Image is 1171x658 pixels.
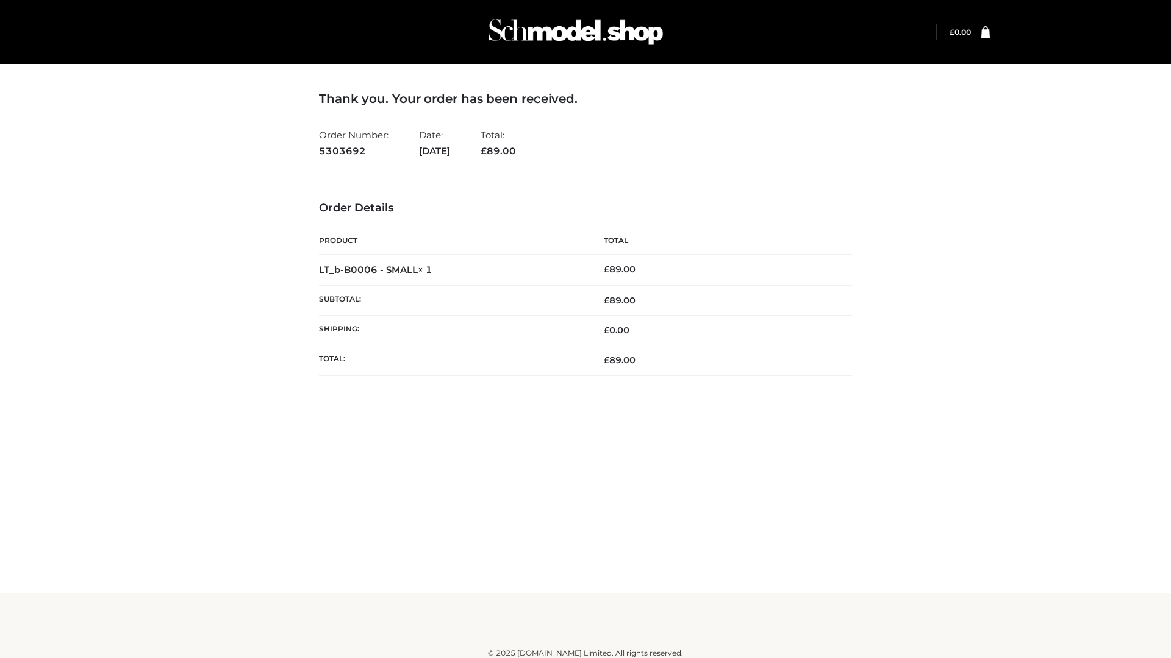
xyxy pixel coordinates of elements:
strong: × 1 [418,264,432,275]
th: Total [585,227,852,255]
th: Shipping: [319,316,585,345]
bdi: 89.00 [604,264,636,275]
img: Schmodel Admin 964 [484,8,667,56]
span: 89.00 [481,145,516,157]
bdi: 0.00 [604,325,629,336]
span: £ [604,355,609,366]
span: 89.00 [604,295,636,306]
strong: LT_b-B0006 - SMALL [319,264,432,275]
strong: 5303692 [319,143,389,159]
th: Subtotal: [319,285,585,315]
th: Total: [319,345,585,375]
strong: [DATE] [419,143,450,159]
span: £ [481,145,487,157]
span: £ [604,325,609,336]
li: Date: [419,124,450,161]
h3: Order Details [319,202,852,215]
h3: Thank you. Your order has been received. [319,91,852,106]
li: Order Number: [319,124,389,161]
span: £ [950,27,954,37]
span: £ [604,295,609,306]
a: £0.00 [950,27,971,37]
span: £ [604,264,609,275]
li: Total: [481,124,516,161]
th: Product [319,227,585,255]
span: 89.00 [604,355,636,366]
bdi: 0.00 [950,27,971,37]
